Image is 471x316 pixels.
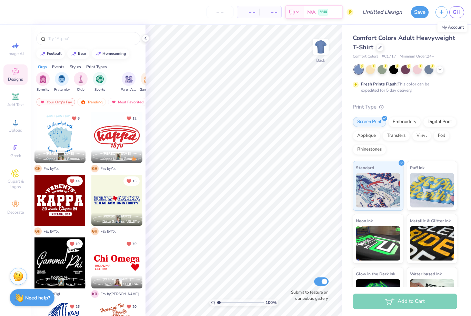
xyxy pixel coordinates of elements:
[96,75,104,83] img: Sports Image
[91,227,99,235] span: G H
[47,52,62,55] div: football
[453,8,461,16] span: GH
[388,117,421,127] div: Embroidery
[121,72,137,92] button: filter button
[78,117,80,120] span: 6
[207,6,233,18] input: – –
[46,156,83,162] span: Kappa Kappa Gamma, [GEOGRAPHIC_DATA]
[356,270,395,277] span: Glow in the Dark Ink
[410,217,451,224] span: Metallic & Glitter Ink
[140,72,156,92] div: filter for Game Day
[25,295,50,301] strong: Need help?
[10,153,21,159] span: Greek
[410,279,454,314] img: Water based Ink
[353,54,378,60] span: Comfort Colors
[361,81,446,93] div: This color can be expedited for 5 day delivery.
[44,229,60,234] span: Fav by You
[94,87,105,92] span: Sports
[353,103,457,111] div: Print Type
[111,100,117,104] img: most_fav.gif
[433,131,450,141] div: Foil
[353,131,380,141] div: Applique
[7,210,24,215] span: Decorate
[108,98,147,106] div: Most Favorited
[140,72,156,92] button: filter button
[34,165,42,172] span: G H
[353,144,386,155] div: Rhinestones
[9,128,22,133] span: Upload
[37,87,49,92] span: Sorority
[40,52,46,56] img: trend_line.gif
[44,166,60,171] span: Fav by You
[287,289,329,302] label: Submit to feature on our public gallery.
[3,179,28,190] span: Clipart & logos
[382,131,410,141] div: Transfers
[438,22,468,32] div: My Account
[102,52,126,55] div: homecoming
[54,87,70,92] span: Fraternity
[86,64,107,70] div: Print Types
[36,49,65,59] button: football
[101,166,117,171] span: Fav by You
[58,75,66,83] img: Fraternity Image
[132,117,137,120] span: 12
[74,72,88,92] button: filter button
[46,282,83,287] span: Gamma Phi Beta, The [GEOGRAPHIC_DATA][US_STATE]
[356,279,400,314] img: Glow in the Dark Ink
[132,180,137,183] span: 13
[265,299,277,306] span: 100 %
[96,52,101,56] img: trend_line.gif
[91,165,99,172] span: G H
[410,173,454,207] img: Puff Ink
[307,9,315,16] span: N/A
[356,217,373,224] span: Neon Ink
[102,214,131,219] span: [PERSON_NAME]
[410,270,442,277] span: Water based Ink
[67,49,89,59] button: bear
[410,226,454,261] img: Metallic & Glitter Ink
[8,51,24,57] span: Image AI
[356,164,374,171] span: Standard
[48,35,136,42] input: Try "Alpha"
[263,9,277,16] span: – –
[71,52,77,56] img: trend_line.gif
[74,72,88,92] div: filter for Club
[144,75,152,83] img: Game Day Image
[102,219,140,224] span: Delta Gamma, [US_STATE] A&M University
[46,277,74,282] span: [PERSON_NAME]
[353,34,455,51] span: Comfort Colors Adult Heavyweight T-Shirt
[101,229,117,234] span: Fav by You
[54,72,70,92] button: filter button
[102,277,131,282] span: [PERSON_NAME]
[123,176,140,186] button: Unlike
[123,114,140,123] button: Unlike
[36,72,50,92] button: filter button
[93,72,107,92] div: filter for Sports
[140,87,156,92] span: Game Day
[54,72,70,92] div: filter for Fraternity
[78,52,86,55] div: bear
[316,57,325,63] div: Back
[40,100,45,104] img: most_fav.gif
[46,151,74,156] span: [PERSON_NAME]
[76,180,80,183] span: 14
[382,54,396,60] span: # C1717
[412,131,431,141] div: Vinyl
[7,102,24,108] span: Add Text
[38,64,47,70] div: Orgs
[92,49,129,59] button: homecoming
[36,72,50,92] div: filter for Sorority
[77,75,84,83] img: Club Image
[357,5,408,19] input: Untitled Design
[356,173,400,207] img: Standard
[449,6,464,18] a: GH
[400,54,434,60] span: Minimum Order: 24 +
[102,156,140,162] span: Kappa Kappa Gamma, [GEOGRAPHIC_DATA]
[91,290,99,298] span: K R
[121,72,137,92] div: filter for Parent's Weekend
[121,87,137,92] span: Parent's Weekend
[77,87,84,92] span: Club
[320,10,327,14] span: FREE
[93,72,107,92] button: filter button
[67,176,83,186] button: Unlike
